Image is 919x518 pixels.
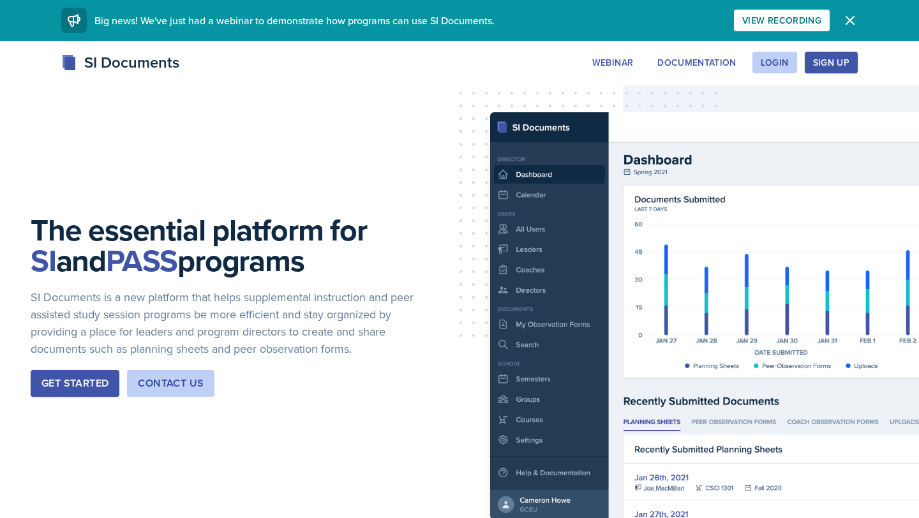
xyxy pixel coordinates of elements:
[127,370,214,397] button: Contact Us
[657,57,736,68] div: Documentation
[649,52,745,73] button: Documentation
[752,52,797,73] button: Login
[31,370,119,397] button: Get Started
[584,52,641,73] button: Webinar
[138,376,204,391] div: Contact Us
[734,10,830,31] button: View Recording
[61,51,179,74] div: SI Documents
[592,57,633,68] div: Webinar
[94,13,495,27] span: Big news! We've just had a webinar to demonstrate how programs can use SI Documents.
[761,57,789,68] div: Login
[813,57,849,68] div: Sign Up
[805,52,858,73] button: Sign Up
[41,376,108,391] div: Get Started
[742,15,821,26] div: View Recording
